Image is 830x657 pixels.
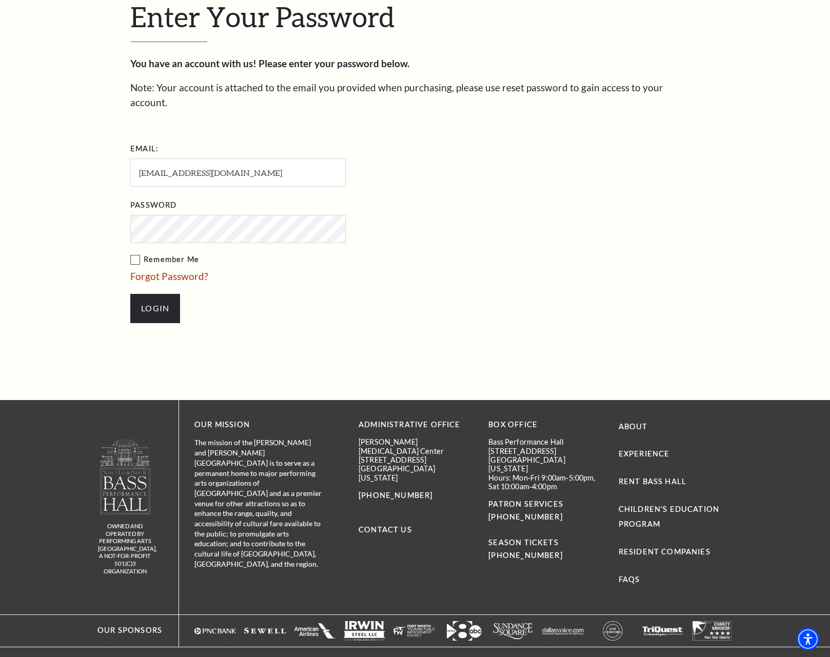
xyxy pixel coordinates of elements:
p: Our Sponsors [88,624,162,637]
a: FAQs [619,575,640,584]
img: irwinsteel_websitefooter_117x55.png [344,621,385,641]
p: [PHONE_NUMBER] [359,489,473,502]
p: Note: Your account is attached to the email you provided when purchasing, please use reset passwo... [130,81,700,110]
p: [PERSON_NAME][MEDICAL_DATA] Center [359,437,473,455]
label: Password [130,199,176,212]
p: [GEOGRAPHIC_DATA][US_STATE] [359,464,473,482]
a: Resident Companies [619,547,710,556]
p: SEASON TICKETS [PHONE_NUMBER] [488,524,603,562]
a: Forgot Password? [130,270,208,282]
p: PATRON SERVICES [PHONE_NUMBER] [488,498,603,524]
a: Children's Education Program [619,505,719,528]
p: OUR MISSION [194,419,323,431]
p: Administrative Office [359,419,473,431]
a: Experience [619,449,670,458]
p: owned and operated by Performing Arts [GEOGRAPHIC_DATA], A NOT-FOR-PROFIT 501(C)3 ORGANIZATION [98,523,152,575]
a: Rent Bass Hall [619,477,686,486]
img: kimcrawford-websitefooter-117x55.png [592,621,634,641]
strong: You have an account with us! [130,57,256,69]
p: [GEOGRAPHIC_DATA][US_STATE] [488,455,603,473]
p: Hours: Mon-Fri 9:00am-5:00pm, Sat 10:00am-4:00pm [488,473,603,491]
p: BOX OFFICE [488,419,603,431]
img: pncbank_websitefooter_117x55.png [194,621,236,641]
a: Contact Us [359,525,412,534]
img: sewell-revised_117x55.png [244,621,286,641]
input: Required [130,158,346,187]
img: dallasvoice117x55.png [542,621,584,641]
p: The mission of the [PERSON_NAME] and [PERSON_NAME][GEOGRAPHIC_DATA] is to serve as a permanent ho... [194,437,323,569]
input: Submit button [130,294,180,323]
img: triquest_footer_logo.png [642,621,683,641]
p: [STREET_ADDRESS] [488,447,603,455]
label: Remember Me [130,253,448,266]
label: Email: [130,143,159,155]
img: charitynavlogo2.png [691,621,733,641]
p: [STREET_ADDRESS] [359,455,473,464]
strong: Please enter your password below. [259,57,409,69]
img: fwtpid-websitefooter-117x55.png [393,621,435,641]
p: Bass Performance Hall [488,437,603,446]
img: sundance117x55.png [492,621,534,641]
a: About [619,422,648,431]
img: wfaa2.png [443,621,485,641]
div: Accessibility Menu [797,628,819,650]
img: aa_stacked2_117x55.png [294,621,335,641]
img: logo-footer.png [99,439,151,514]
